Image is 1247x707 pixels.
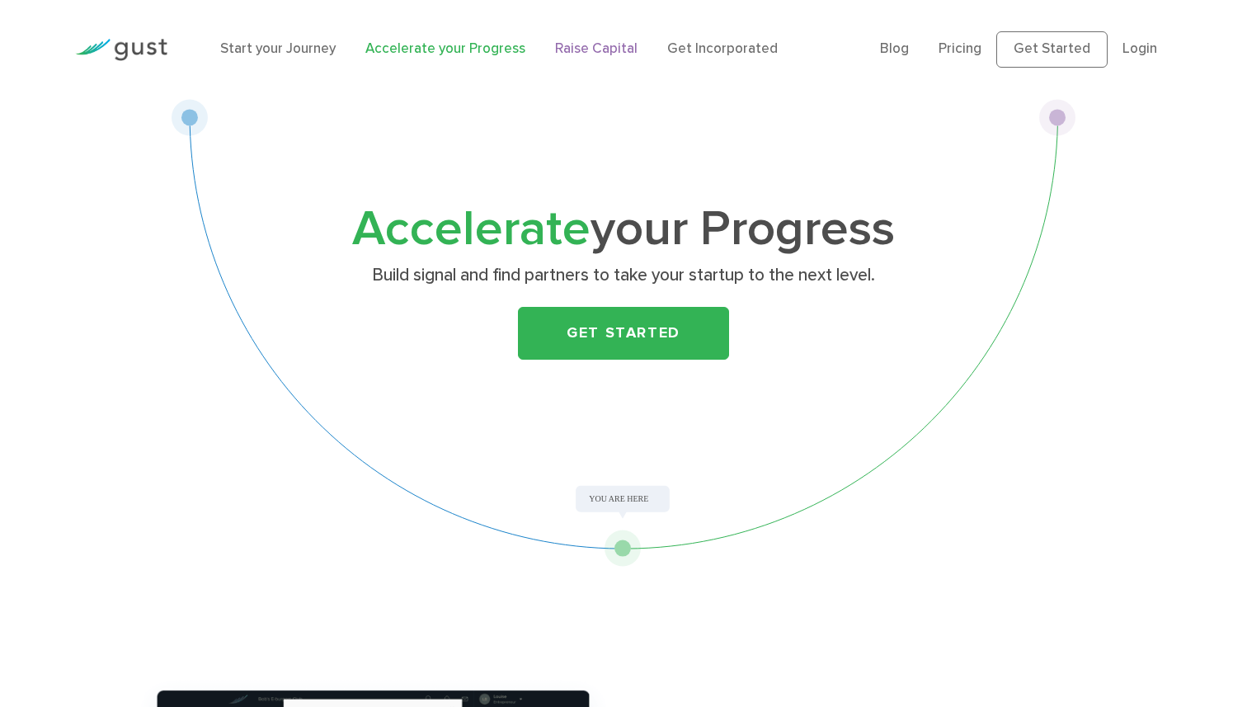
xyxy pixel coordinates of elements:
[939,40,981,57] a: Pricing
[996,31,1108,68] a: Get Started
[298,207,949,252] h1: your Progress
[555,40,638,57] a: Raise Capital
[75,39,167,61] img: Gust Logo
[1122,40,1157,57] a: Login
[667,40,778,57] a: Get Incorporated
[352,200,591,258] span: Accelerate
[220,40,336,57] a: Start your Journey
[365,40,525,57] a: Accelerate your Progress
[518,307,729,360] a: Get Started
[304,264,943,287] p: Build signal and find partners to take your startup to the next level.
[880,40,909,57] a: Blog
